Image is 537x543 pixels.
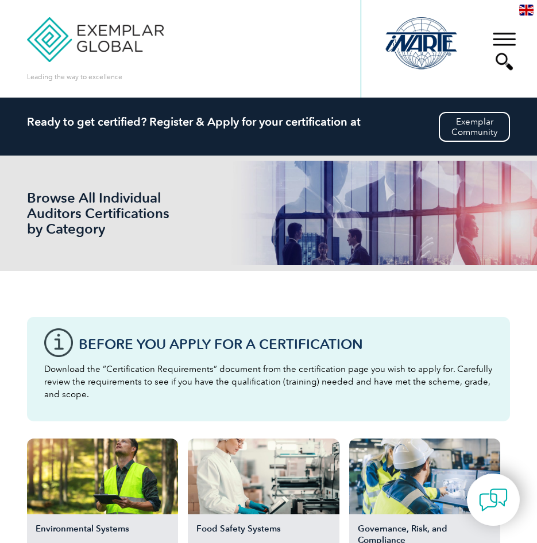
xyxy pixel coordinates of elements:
[27,190,199,236] h1: Browse All Individual Auditors Certifications by Category
[519,5,534,15] img: en
[479,486,508,514] img: contact-chat.png
[439,112,510,142] a: ExemplarCommunity
[79,337,493,351] h3: Before You Apply For a Certification
[27,115,511,129] h2: Ready to get certified? Register & Apply for your certification at
[44,363,493,401] p: Download the “Certification Requirements” document from the certification page you wish to apply ...
[27,71,122,83] p: Leading the way to excellence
